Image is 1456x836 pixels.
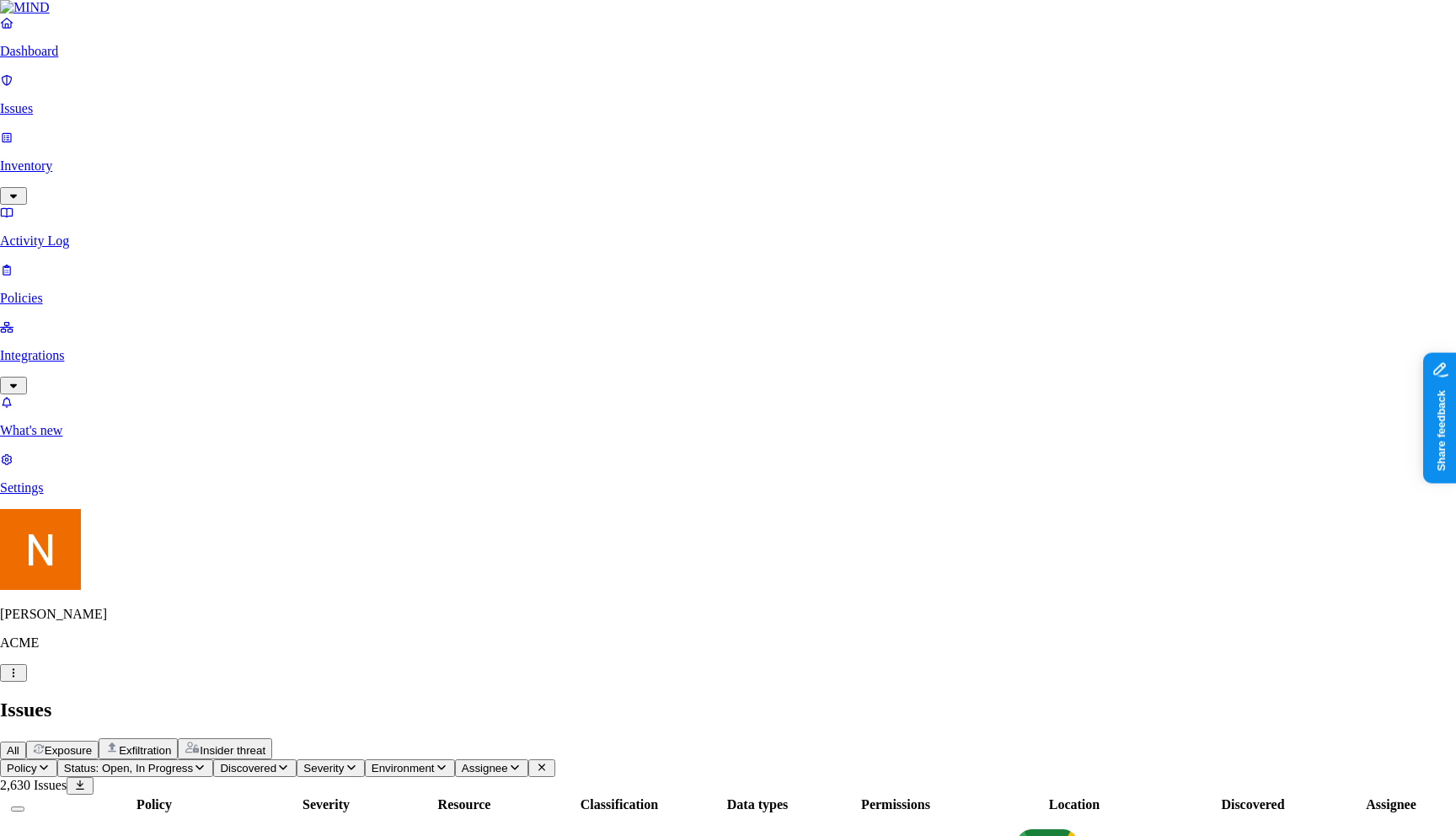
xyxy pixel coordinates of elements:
button: Select all [11,807,24,812]
span: Exfiltration [119,744,171,757]
div: Policy [36,797,272,812]
span: Insider threat [200,744,265,757]
div: Location [966,797,1182,812]
span: Discovered [220,762,276,774]
div: Severity [276,797,377,812]
span: Severity [303,762,344,774]
span: All [7,744,19,757]
div: Discovered [1186,797,1320,812]
div: Resource [380,797,549,812]
span: Policy [7,762,37,774]
span: Environment [372,762,435,774]
span: Exposure [45,744,92,757]
div: Classification [552,797,687,812]
span: Assignee [462,762,508,774]
div: Data types [690,797,825,812]
span: Status: Open, In Progress [64,762,193,774]
div: Permissions [828,797,963,812]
